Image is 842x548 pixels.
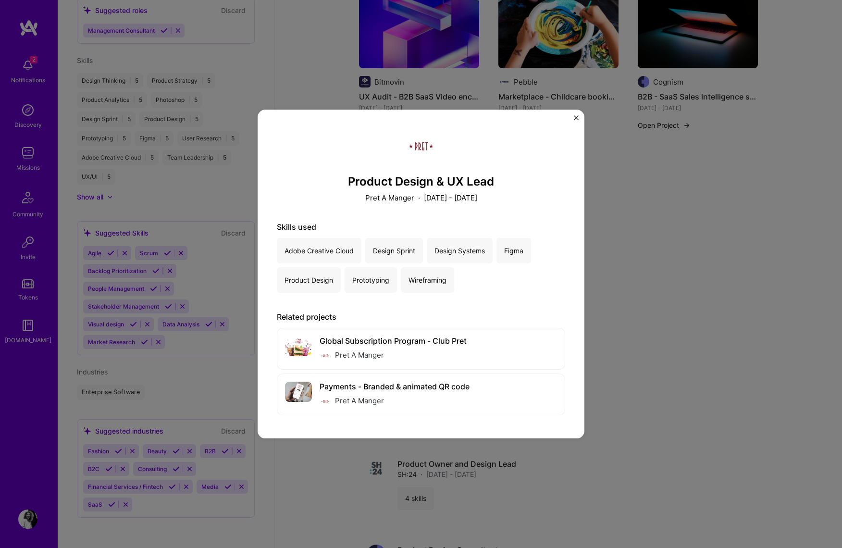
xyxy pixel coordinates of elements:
[418,193,420,203] span: ·
[277,222,565,232] div: Skills used
[335,396,384,407] div: Pret A Manger
[424,193,477,203] p: [DATE] - [DATE]
[404,129,438,163] img: Company logo
[427,238,493,263] div: Design Systems
[277,238,361,263] div: Adobe Creative Cloud
[574,115,579,125] button: Close
[496,238,531,263] div: Figma
[320,396,331,407] img: Company logo
[277,175,565,189] h3: Product Design & UX Lead
[320,336,467,346] div: Global Subscription Program - Club Pret
[365,238,423,263] div: Design Sprint
[365,193,414,203] p: Pret A Manger
[277,267,341,293] div: Product Design
[320,382,470,392] div: Payments - Branded & animated QR code
[345,267,397,293] div: Prototyping
[335,350,384,361] div: Pret A Manger
[320,350,331,361] img: Company logo
[285,336,312,356] img: project cover
[277,312,565,322] div: Related projects
[285,382,312,402] img: project cover
[401,267,454,293] div: Wireframing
